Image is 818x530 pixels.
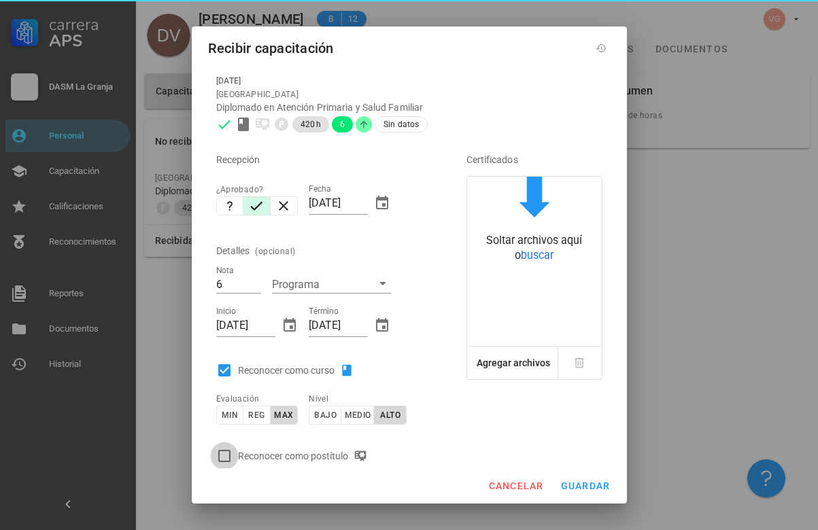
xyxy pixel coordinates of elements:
[466,143,602,176] div: Certificados
[238,362,359,378] div: Reconocer como curso
[216,306,236,317] label: Inicio
[216,392,299,406] div: Evaluación
[255,245,295,258] div: (opcional)
[488,480,543,491] span: cancelar
[238,448,373,464] div: Reconocer como postítulo
[467,177,602,267] button: Soltar archivos aquí obuscar
[341,406,374,425] button: medio
[216,101,602,113] div: Diplomado en Atención Primaria y Salud Familiar
[309,184,330,194] label: Fecha
[216,74,602,88] div: [DATE]
[309,306,339,317] label: Término
[309,406,341,425] button: bajo
[216,143,428,176] div: Recepción
[221,410,238,420] span: min
[560,480,611,491] span: guardar
[374,406,407,425] button: alto
[273,410,293,420] span: max
[309,392,391,406] div: Nivel
[313,410,337,420] span: bajo
[467,347,558,379] button: Agregar archivos
[482,474,549,498] button: cancelar
[216,234,250,267] div: Detalles
[555,474,616,498] button: guardar
[467,233,602,264] div: Soltar archivos aquí o
[216,266,234,276] label: Nota
[271,406,298,425] button: max
[301,116,322,132] span: 420 h
[208,37,334,59] div: Recibir capacitación
[521,249,553,262] span: buscar
[384,117,419,132] span: Sin datos
[216,406,243,425] button: min
[248,410,265,420] span: reg
[379,410,401,420] span: alto
[216,90,299,99] span: [GEOGRAPHIC_DATA]
[216,183,299,196] div: ¿Aprobado?
[340,116,345,132] span: 6
[344,410,371,420] span: medio
[473,347,553,379] button: Agregar archivos
[243,406,271,425] button: reg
